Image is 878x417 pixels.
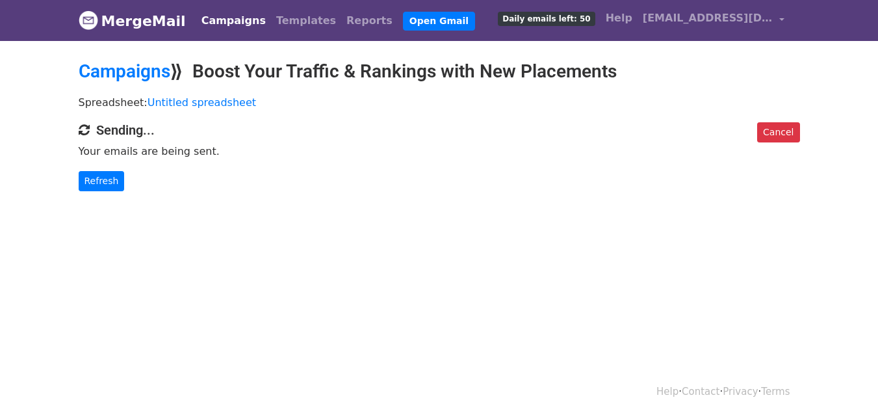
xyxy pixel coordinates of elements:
[498,12,595,26] span: Daily emails left: 50
[656,386,678,397] a: Help
[403,12,475,31] a: Open Gmail
[196,8,271,34] a: Campaigns
[79,122,800,138] h4: Sending...
[271,8,341,34] a: Templates
[79,171,125,191] a: Refresh
[79,144,800,158] p: Your emails are being sent.
[638,5,790,36] a: [EMAIL_ADDRESS][DOMAIN_NAME]
[79,61,170,82] a: Campaigns
[600,5,638,31] a: Help
[723,386,758,397] a: Privacy
[79,7,186,34] a: MergeMail
[757,122,799,142] a: Cancel
[79,10,98,30] img: MergeMail logo
[682,386,719,397] a: Contact
[79,61,800,83] h2: ⟫ Boost Your Traffic & Rankings with New Placements
[493,5,600,31] a: Daily emails left: 50
[148,96,256,109] a: Untitled spreadsheet
[761,386,790,397] a: Terms
[341,8,398,34] a: Reports
[79,96,800,109] p: Spreadsheet:
[643,10,773,26] span: [EMAIL_ADDRESS][DOMAIN_NAME]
